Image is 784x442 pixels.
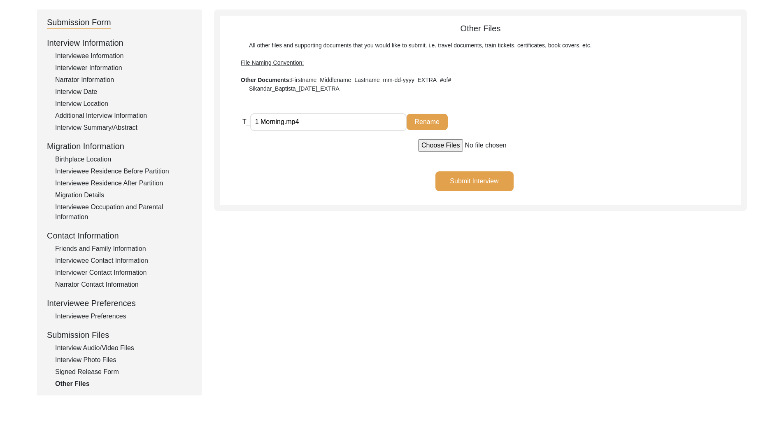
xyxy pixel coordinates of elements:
[241,41,720,93] div: All other files and supporting documents that you would like to submit. i.e. travel documents, tr...
[47,16,111,29] div: Submission Form
[55,178,192,188] div: Interviewee Residence After Partition
[47,297,192,309] div: Interviewee Preferences
[55,190,192,200] div: Migration Details
[55,367,192,377] div: Signed Release Form
[241,77,291,83] b: Other Documents:
[55,280,192,290] div: Narrator Contact Information
[55,268,192,278] div: Interviewer Contact Information
[55,166,192,176] div: Interviewee Residence Before Partition
[55,87,192,97] div: Interview Date
[55,75,192,85] div: Narrator Information
[47,140,192,152] div: Migration Information
[47,229,192,242] div: Contact Information
[435,171,514,191] button: Submit Interview
[55,379,192,389] div: Other Files
[55,111,192,121] div: Additional Interview Information
[47,37,192,49] div: Interview Information
[407,114,448,130] button: Rename
[241,59,304,66] span: File Naming Convention:
[55,311,192,321] div: Interviewee Preferences
[242,118,250,125] span: T_
[55,355,192,365] div: Interview Photo Files
[55,51,192,61] div: Interviewee Information
[55,63,192,73] div: Interviewer Information
[55,202,192,222] div: Interviewee Occupation and Parental Information
[55,256,192,266] div: Interviewee Contact Information
[55,123,192,133] div: Interview Summary/Abstract
[55,244,192,254] div: Friends and Family Information
[55,154,192,164] div: Birthplace Location
[55,343,192,353] div: Interview Audio/Video Files
[220,22,741,93] div: Other Files
[55,99,192,109] div: Interview Location
[47,329,192,341] div: Submission Files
